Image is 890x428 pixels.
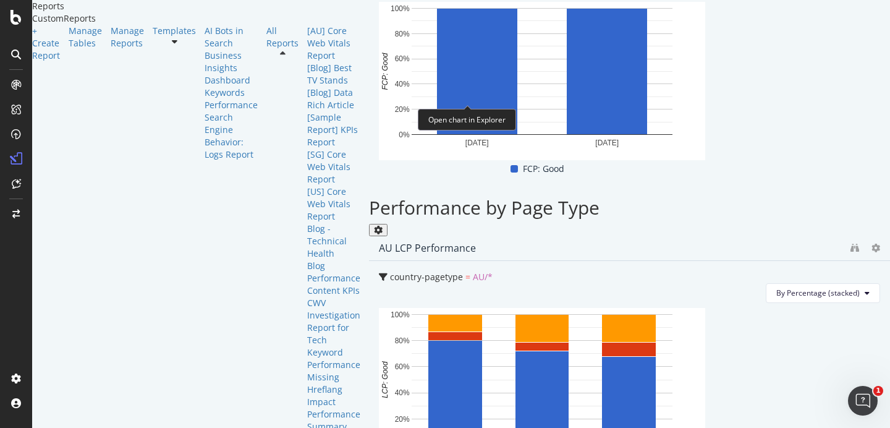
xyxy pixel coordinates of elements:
a: Manage Tables [69,25,102,49]
span: By Percentage (stacked) [776,288,860,298]
a: CWV Investigation Report for Tech [307,297,360,346]
text: 20% [395,414,410,423]
div: Open chart in Explorer [418,109,516,131]
text: 100% [391,310,410,319]
a: [Blog] Data Rich Article [307,87,360,111]
a: Search Engine Behavior: Logs Report [205,111,258,161]
a: Missing Hreflang Impact [307,371,360,408]
span: country-pagetype [390,271,463,283]
a: [US] Core Web Vitals Report [307,186,360,223]
span: FCP: Good [523,161,564,176]
button: By Percentage (stacked) [766,283,880,303]
text: [DATE] [595,139,619,147]
text: 60% [395,54,410,63]
a: [AU] Core Web Vitals Report [307,25,360,62]
a: Blog Performance [307,260,360,285]
text: [DATE] [465,139,489,147]
text: 60% [395,362,410,371]
div: CustomReports [32,12,369,25]
a: Keywords Performance [205,87,258,111]
text: 0% [399,130,410,139]
a: Content KPIs [307,285,360,297]
a: + Create Report [32,25,60,62]
a: [SG] Core Web Vitals Report [307,148,360,186]
a: All Reports [266,25,299,49]
text: FCP: Good [381,53,389,90]
text: 40% [395,80,410,88]
iframe: Intercom live chat [848,386,878,416]
a: Blog - Technical Health [307,223,360,260]
h2: Performance by Page Type [369,197,890,218]
text: LCP: Good [381,361,389,398]
text: 80% [395,29,410,38]
text: 40% [395,388,410,397]
text: 100% [391,4,410,12]
div: Performance by Page Type [369,197,890,236]
text: 80% [395,336,410,345]
div: AU LCP Performance [379,242,476,254]
a: Keyword Performance [307,346,360,371]
a: AI Bots in Search [205,25,258,49]
span: = [465,271,470,283]
div: gear [374,226,383,234]
text: 20% [395,105,410,113]
svg: A chart. [379,2,705,160]
a: [Blog] Best TV Stands [307,62,360,87]
div: binoculars [850,244,859,252]
a: Business Insights Dashboard [205,49,258,87]
span: 1 [873,386,883,396]
a: Templates [153,25,196,37]
a: [Sample Report] KPIs Report [307,111,360,148]
a: Manage Reports [111,25,144,49]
